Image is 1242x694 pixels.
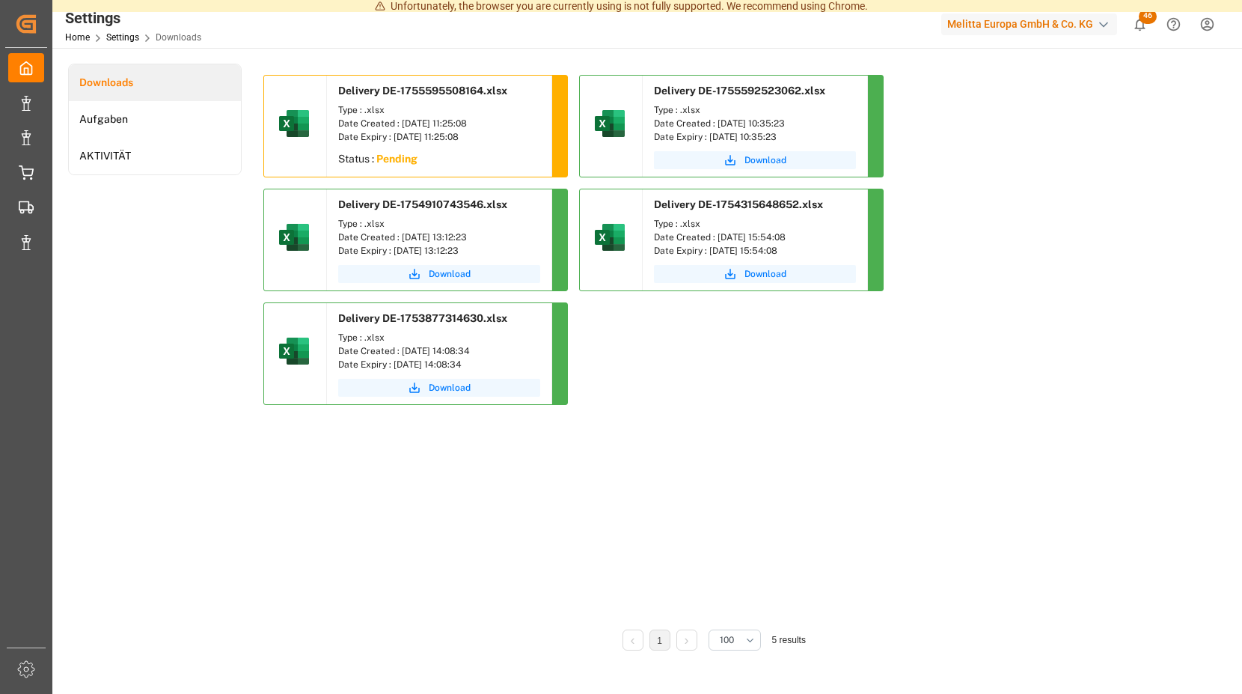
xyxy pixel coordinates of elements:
[654,85,825,97] span: Delivery DE-1755592523062.xlsx
[654,217,856,231] div: Type : .xlsx
[654,198,823,210] span: Delivery DE-1754315648652.xlsx
[1139,9,1157,24] span: 46
[376,153,417,165] sapn: Pending
[622,630,643,651] li: Previous Page
[338,244,540,258] div: Date Expiry : [DATE] 13:12:23
[327,147,551,174] div: Status :
[338,344,540,358] div: Date Created : [DATE] 14:08:34
[654,151,856,169] button: Download
[772,635,806,645] span: 5 results
[338,358,540,371] div: Date Expiry : [DATE] 14:08:34
[429,267,471,281] span: Download
[592,106,628,141] img: microsoft-excel-2019--v1.png
[429,381,471,395] span: Download
[676,630,697,651] li: Next Page
[69,64,241,101] a: Downloads
[709,630,761,651] button: open menu
[338,198,507,210] span: Delivery DE-1754910743546.xlsx
[338,379,540,397] button: Download
[941,10,1123,38] button: Melitta Europa GmbH & Co. KG
[592,219,628,255] img: microsoft-excel-2019--v1.png
[654,117,856,130] div: Date Created : [DATE] 10:35:23
[276,333,312,369] img: microsoft-excel-2019--v1.png
[338,117,540,130] div: Date Created : [DATE] 11:25:08
[338,85,507,97] span: Delivery DE-1755595508164.xlsx
[657,636,662,646] a: 1
[654,244,856,258] div: Date Expiry : [DATE] 15:54:08
[65,32,90,43] a: Home
[941,13,1117,35] div: Melitta Europa GmbH & Co. KG
[654,130,856,144] div: Date Expiry : [DATE] 10:35:23
[276,219,312,255] img: microsoft-excel-2019--v1.png
[720,633,734,647] span: 100
[106,32,139,43] a: Settings
[338,231,540,244] div: Date Created : [DATE] 13:12:23
[1157,7,1190,41] button: Help Center
[69,138,241,174] a: AKTIVITÄT
[338,331,540,344] div: Type : .xlsx
[338,130,540,144] div: Date Expiry : [DATE] 11:25:08
[338,312,507,324] span: Delivery DE-1753877314630.xlsx
[338,217,540,231] div: Type : .xlsx
[65,7,201,29] div: Settings
[276,106,312,141] img: microsoft-excel-2019--v1.png
[1123,7,1157,41] button: show 46 new notifications
[338,103,540,117] div: Type : .xlsx
[338,265,540,283] button: Download
[744,153,786,167] span: Download
[69,101,241,138] a: Aufgaben
[744,267,786,281] span: Download
[654,231,856,244] div: Date Created : [DATE] 15:54:08
[654,103,856,117] div: Type : .xlsx
[649,630,670,651] li: 1
[654,265,856,283] button: Download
